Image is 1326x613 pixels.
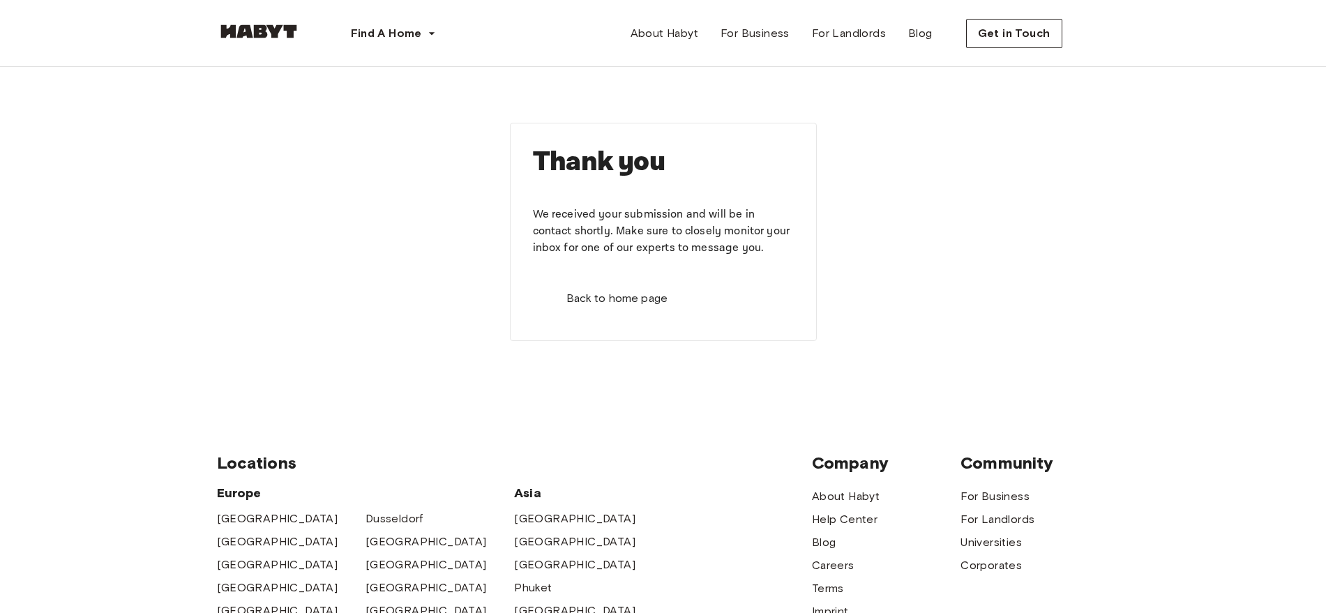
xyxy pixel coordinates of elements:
a: Phuket [514,580,552,596]
a: Corporates [960,557,1022,574]
a: Universities [960,534,1022,551]
a: [GEOGRAPHIC_DATA] [217,557,338,573]
span: For Landlords [812,25,886,42]
a: Help Center [812,511,877,528]
span: For Business [721,25,790,42]
span: Blog [908,25,933,42]
a: For Landlords [960,511,1034,528]
a: Terms [812,580,844,597]
span: Find A Home [351,25,422,42]
a: [GEOGRAPHIC_DATA] [366,533,487,550]
span: Get in Touch [978,25,1050,42]
a: [GEOGRAPHIC_DATA] [217,510,338,527]
span: About Habyt [631,25,698,42]
a: [GEOGRAPHIC_DATA] [217,580,338,596]
a: [GEOGRAPHIC_DATA] [217,533,338,550]
span: Asia [514,485,663,501]
p: We received your submission and will be in contact shortly. Make sure to closely monitor your inb... [533,206,794,257]
img: avatar [1085,21,1110,46]
button: Get in Touch [966,19,1062,48]
a: Careers [812,557,854,574]
span: Community [960,453,1109,474]
a: Dusseldorf [366,510,423,527]
a: For Business [960,488,1030,505]
a: For Landlords [801,20,897,47]
a: [GEOGRAPHIC_DATA] [366,557,487,573]
a: For Business [709,20,801,47]
img: Left pointing arrow [544,290,561,307]
a: About Habyt [812,488,880,505]
a: About Habyt [619,20,709,47]
h1: Thank you [533,146,794,179]
a: [GEOGRAPHIC_DATA] [514,510,635,527]
a: [GEOGRAPHIC_DATA] [514,533,635,550]
img: Habyt [217,24,301,38]
span: Europe [217,485,515,501]
button: Find A Home [340,20,447,47]
a: [GEOGRAPHIC_DATA] [514,557,635,573]
a: Blog [897,20,944,47]
span: Locations [217,453,812,474]
a: [GEOGRAPHIC_DATA] [366,580,487,596]
a: Left pointing arrowBack to home page [533,279,794,318]
span: Company [812,453,960,474]
div: Back to home page [566,290,668,307]
a: Blog [812,534,836,551]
